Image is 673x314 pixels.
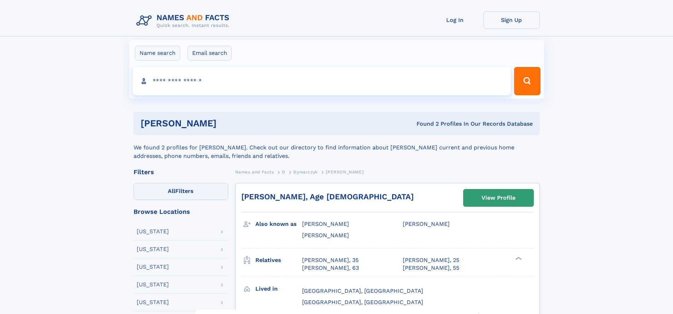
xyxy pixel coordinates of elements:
[135,46,180,61] label: Name search
[282,170,285,175] span: D
[483,11,540,29] a: Sign Up
[282,167,285,176] a: D
[302,232,349,239] span: [PERSON_NAME]
[255,254,302,266] h3: Relatives
[302,299,423,306] span: [GEOGRAPHIC_DATA], [GEOGRAPHIC_DATA]
[403,256,459,264] a: [PERSON_NAME], 25
[137,282,169,287] div: [US_STATE]
[141,119,317,128] h1: [PERSON_NAME]
[514,67,540,95] button: Search Button
[302,221,349,227] span: [PERSON_NAME]
[482,190,515,206] div: View Profile
[326,170,364,175] span: [PERSON_NAME]
[255,283,302,295] h3: Lived in
[235,167,274,176] a: Names and Facts
[464,189,533,206] a: View Profile
[427,11,483,29] a: Log In
[133,67,511,95] input: search input
[293,167,318,176] a: Dymarczyk
[134,135,540,160] div: We found 2 profiles for [PERSON_NAME]. Check out our directory to find information about [PERSON_...
[403,264,459,272] a: [PERSON_NAME], 55
[255,218,302,230] h3: Also known as
[514,256,522,261] div: ❯
[134,11,235,30] img: Logo Names and Facts
[302,256,359,264] a: [PERSON_NAME], 35
[302,287,423,294] span: [GEOGRAPHIC_DATA], [GEOGRAPHIC_DATA]
[137,229,169,234] div: [US_STATE]
[134,183,228,200] label: Filters
[168,188,175,194] span: All
[137,264,169,270] div: [US_STATE]
[134,169,228,175] div: Filters
[403,221,450,227] span: [PERSON_NAME]
[134,209,228,215] div: Browse Locations
[317,120,533,128] div: Found 2 Profiles In Our Records Database
[137,299,169,305] div: [US_STATE]
[241,192,414,201] a: [PERSON_NAME], Age [DEMOGRAPHIC_DATA]
[302,264,359,272] a: [PERSON_NAME], 63
[293,170,318,175] span: Dymarczyk
[188,46,232,61] label: Email search
[137,246,169,252] div: [US_STATE]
